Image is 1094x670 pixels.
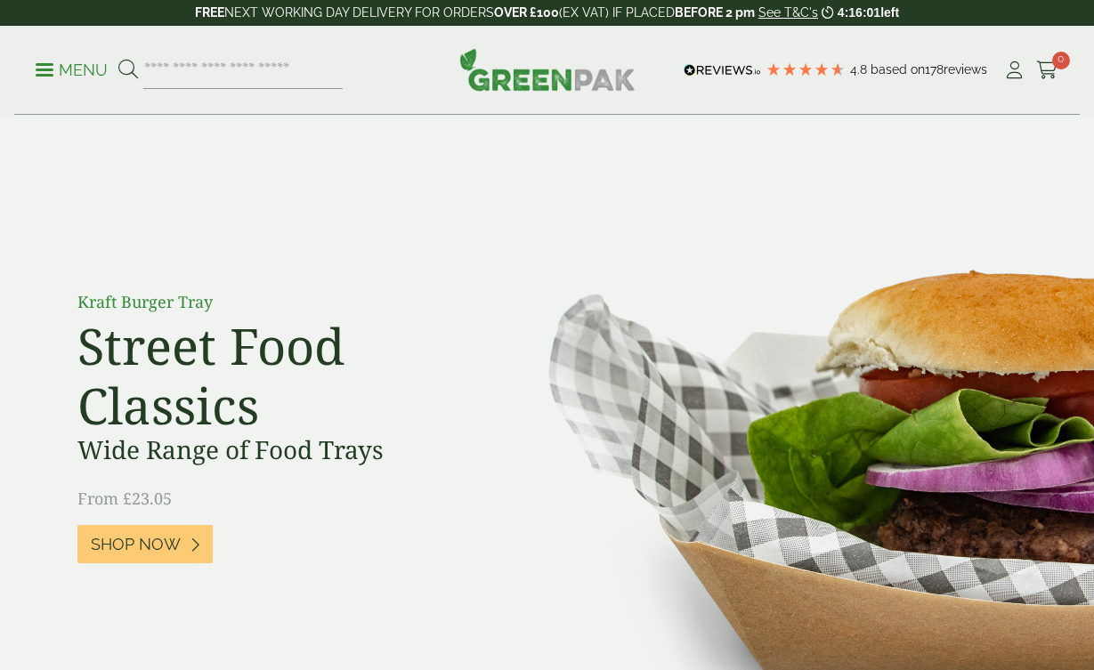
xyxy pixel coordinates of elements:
[36,60,108,77] a: Menu
[944,62,987,77] span: reviews
[684,64,761,77] img: REVIEWS.io
[766,61,846,77] div: 4.78 Stars
[36,60,108,81] p: Menu
[77,488,172,509] span: From £23.05
[1036,57,1058,84] a: 0
[871,62,925,77] span: Based on
[77,435,478,465] h3: Wide Range of Food Trays
[675,5,755,20] strong: BEFORE 2 pm
[850,62,871,77] span: 4.8
[77,316,478,435] h2: Street Food Classics
[1036,61,1058,79] i: Cart
[880,5,899,20] span: left
[195,5,224,20] strong: FREE
[77,525,213,563] a: Shop Now
[925,62,944,77] span: 178
[77,290,478,314] p: Kraft Burger Tray
[1052,52,1070,69] span: 0
[1003,61,1025,79] i: My Account
[459,48,636,91] img: GreenPak Supplies
[758,5,818,20] a: See T&C's
[838,5,880,20] span: 4:16:01
[91,535,181,554] span: Shop Now
[494,5,559,20] strong: OVER £100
